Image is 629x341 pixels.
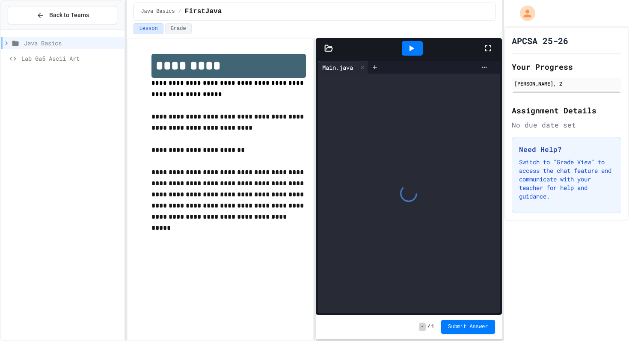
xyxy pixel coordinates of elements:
div: [PERSON_NAME], 2 [514,80,619,87]
span: Java Basics [141,8,175,15]
div: Main.java [318,63,357,72]
span: 1 [431,323,434,330]
h1: APCSA 25-26 [512,35,568,47]
button: Submit Answer [441,320,495,334]
span: - [419,323,425,331]
div: Main.java [318,61,368,74]
span: FirstJava [185,6,222,17]
span: / [427,323,430,330]
button: Lesson [134,23,163,34]
h2: Assignment Details [512,104,621,116]
span: Back to Teams [49,11,89,20]
span: Java Basics [24,39,121,47]
h3: Need Help? [519,144,614,154]
button: Back to Teams [8,6,117,24]
span: Submit Answer [448,323,488,330]
button: Grade [165,23,192,34]
div: No due date set [512,120,621,130]
div: My Account [511,3,537,23]
span: / [178,8,181,15]
p: Switch to "Grade View" to access the chat feature and communicate with your teacher for help and ... [519,158,614,201]
span: Lab 0a5 Ascii Art [21,54,121,63]
h2: Your Progress [512,61,621,73]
